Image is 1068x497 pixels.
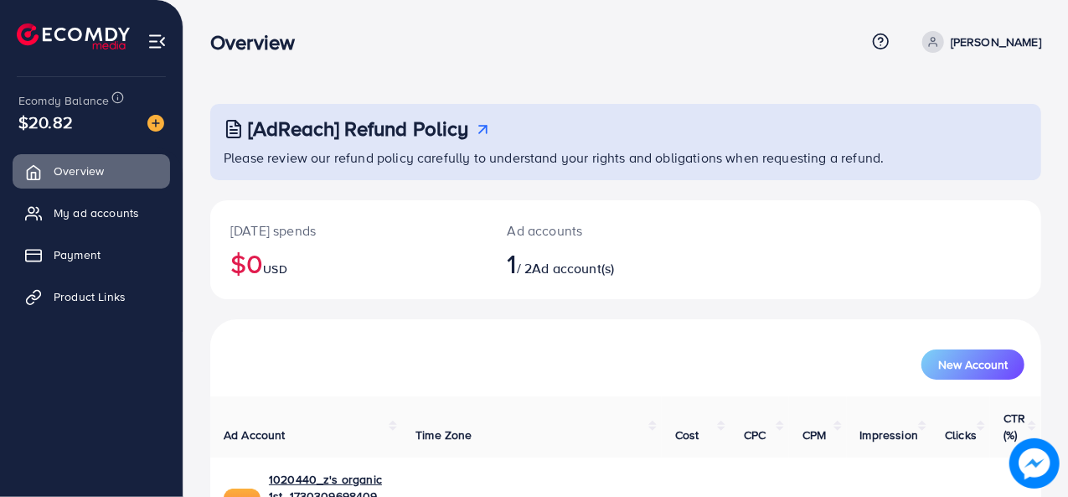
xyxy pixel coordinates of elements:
[54,246,101,263] span: Payment
[802,427,826,443] span: CPM
[18,110,73,134] span: $20.82
[13,154,170,188] a: Overview
[415,427,472,443] span: Time Zone
[224,427,286,443] span: Ad Account
[938,359,1008,370] span: New Account
[508,244,517,282] span: 1
[263,261,286,277] span: USD
[1004,410,1025,443] span: CTR (%)
[54,163,104,179] span: Overview
[54,204,139,221] span: My ad accounts
[508,247,675,279] h2: / 2
[13,238,170,272] a: Payment
[860,427,919,443] span: Impression
[916,31,1041,53] a: [PERSON_NAME]
[147,115,164,132] img: image
[248,116,469,141] h3: [AdReach] Refund Policy
[17,23,130,49] img: logo
[147,32,167,51] img: menu
[675,427,699,443] span: Cost
[210,30,308,54] h3: Overview
[224,148,1031,168] p: Please review our refund policy carefully to understand your rights and obligations when requesti...
[532,259,614,277] span: Ad account(s)
[921,349,1024,380] button: New Account
[54,288,126,305] span: Product Links
[945,427,977,443] span: Clicks
[230,247,467,279] h2: $0
[13,280,170,313] a: Product Links
[744,427,766,443] span: CPC
[508,220,675,241] p: Ad accounts
[18,92,109,109] span: Ecomdy Balance
[1009,438,1060,489] img: image
[951,32,1041,52] p: [PERSON_NAME]
[13,196,170,230] a: My ad accounts
[230,220,467,241] p: [DATE] spends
